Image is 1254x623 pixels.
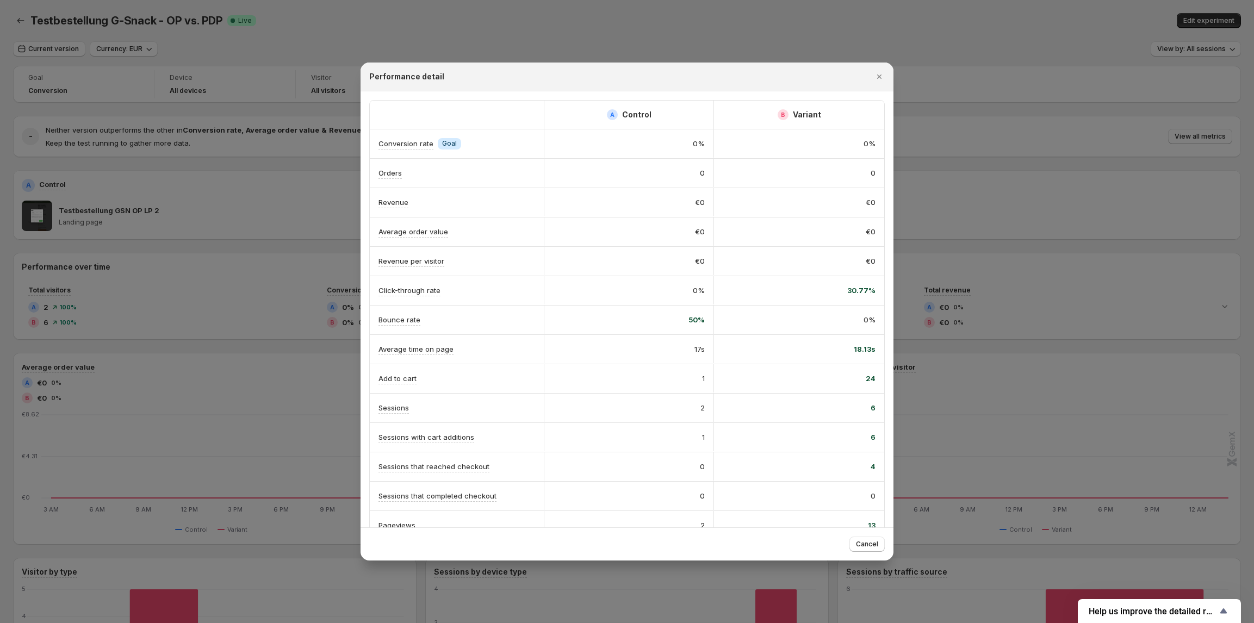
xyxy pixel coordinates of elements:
h2: A [610,111,614,118]
h2: Performance detail [369,71,444,82]
span: €0 [866,226,876,237]
p: Average time on page [378,344,454,354]
button: Cancel [849,537,885,552]
p: Bounce rate [378,314,420,325]
p: Average order value [378,226,448,237]
span: 0 [700,490,705,501]
span: Goal [442,139,457,148]
span: 0 [700,461,705,472]
span: 0 [871,167,876,178]
span: 17s [694,344,705,354]
span: €0 [695,256,705,266]
span: 24 [866,373,876,384]
span: 18.13s [854,344,876,354]
button: Close [872,69,887,84]
span: 50% [688,314,705,325]
h2: B [781,111,785,118]
h2: Variant [793,109,821,120]
span: 0 [700,167,705,178]
p: Pageviews [378,520,415,531]
span: 6 [871,432,876,443]
span: €0 [695,226,705,237]
p: Orders [378,167,402,178]
span: Cancel [856,540,878,549]
p: Sessions [378,402,409,413]
span: 2 [700,402,705,413]
span: 6 [871,402,876,413]
span: 2 [700,520,705,531]
span: Help us improve the detailed report for A/B campaigns [1089,606,1217,616]
span: 1 [702,373,705,384]
p: Click-through rate [378,285,440,296]
p: Conversion rate [378,138,433,149]
p: Sessions that reached checkout [378,461,489,472]
span: 13 [868,520,876,531]
button: Show survey - Help us improve the detailed report for A/B campaigns [1089,605,1230,618]
span: 0% [864,314,876,325]
p: Sessions that completed checkout [378,490,496,501]
span: 4 [871,461,876,472]
span: 30.77% [847,285,876,296]
span: 0% [864,138,876,149]
span: 0% [693,285,705,296]
h2: Control [622,109,651,120]
p: Revenue per visitor [378,256,444,266]
p: Add to cart [378,373,417,384]
span: 1 [702,432,705,443]
span: 0 [871,490,876,501]
span: €0 [866,197,876,208]
p: Sessions with cart additions [378,432,474,443]
p: Revenue [378,197,408,208]
span: €0 [866,256,876,266]
span: €0 [695,197,705,208]
span: 0% [693,138,705,149]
